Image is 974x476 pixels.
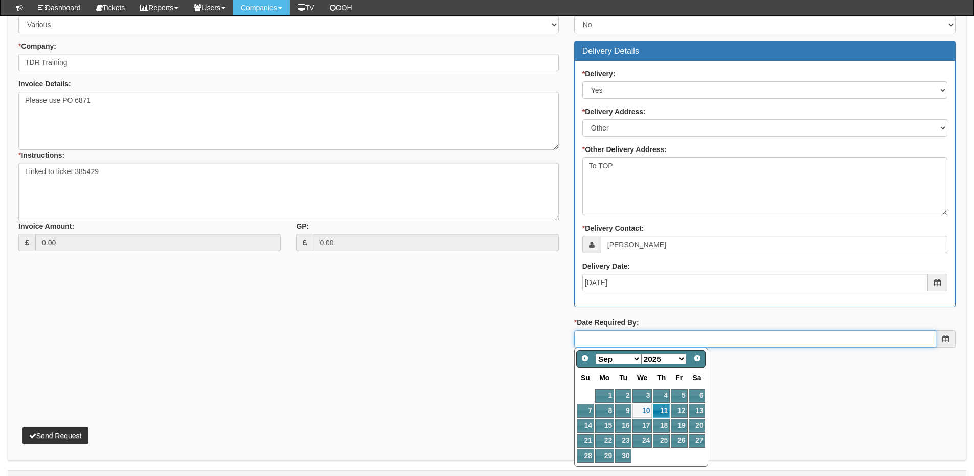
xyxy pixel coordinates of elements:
a: 20 [689,419,706,432]
span: Saturday [693,374,701,382]
a: 19 [671,419,687,432]
a: 7 [577,404,594,418]
a: 5 [671,389,687,403]
span: Monday [599,374,609,382]
a: Prev [578,352,592,366]
label: Other Delivery Address: [582,144,667,155]
label: Delivery Date: [582,261,630,271]
a: 21 [577,434,594,448]
label: Delivery Contact: [582,223,644,233]
span: Sunday [581,374,590,382]
a: 30 [615,449,631,463]
label: Invoice Amount: [18,221,74,231]
a: 16 [615,419,631,432]
span: Tuesday [619,374,627,382]
a: 27 [689,434,706,448]
label: Invoice Details: [18,79,71,89]
label: Company: [18,41,56,51]
a: 2 [615,389,631,403]
a: 28 [577,449,594,463]
a: 29 [595,449,614,463]
a: 8 [595,404,614,418]
a: 4 [653,389,670,403]
a: 1 [595,389,614,403]
a: 13 [689,404,706,418]
a: 14 [577,419,594,432]
span: Friday [675,374,683,382]
a: 25 [653,434,670,448]
label: Date Required By: [574,317,639,328]
a: 23 [615,434,631,448]
span: Next [693,354,701,362]
a: 3 [632,389,652,403]
button: Send Request [22,427,88,444]
a: 9 [615,404,631,418]
a: 24 [632,434,652,448]
a: 15 [595,419,614,432]
a: 22 [595,434,614,448]
a: Next [690,352,705,366]
label: Instructions: [18,150,64,160]
span: Thursday [657,374,666,382]
a: 18 [653,419,670,432]
span: Prev [581,354,589,362]
a: 11 [653,404,670,418]
a: 26 [671,434,687,448]
span: Wednesday [637,374,648,382]
a: 6 [689,389,706,403]
a: 12 [671,404,687,418]
h3: Delivery Details [582,47,947,56]
label: Delivery Address: [582,106,646,117]
label: Delivery: [582,69,616,79]
a: 17 [632,419,652,432]
a: 10 [632,404,652,418]
label: GP: [296,221,309,231]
